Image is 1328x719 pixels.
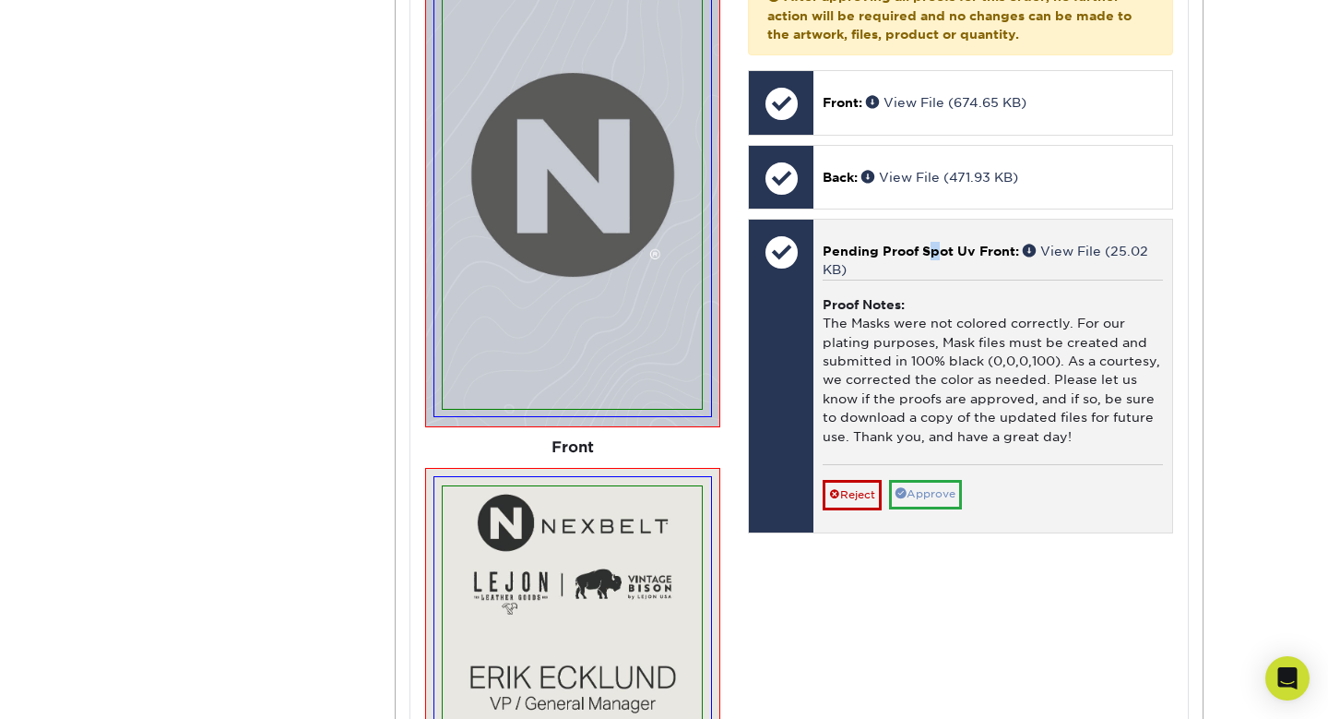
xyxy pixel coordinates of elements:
div: The Masks were not colored correctly. For our plating purposes, Mask files must be created and su... [823,280,1163,465]
strong: Proof Notes: [823,297,905,312]
div: Open Intercom Messenger [1265,656,1310,701]
a: Approve [889,480,962,509]
span: Pending Proof Spot Uv Front: [823,244,1019,258]
a: View File (471.93 KB) [861,170,1018,185]
div: Front [425,427,721,468]
span: Back: [823,170,858,185]
a: Reject [823,480,882,509]
span: Front: [823,95,862,110]
a: View File (674.65 KB) [866,95,1026,110]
